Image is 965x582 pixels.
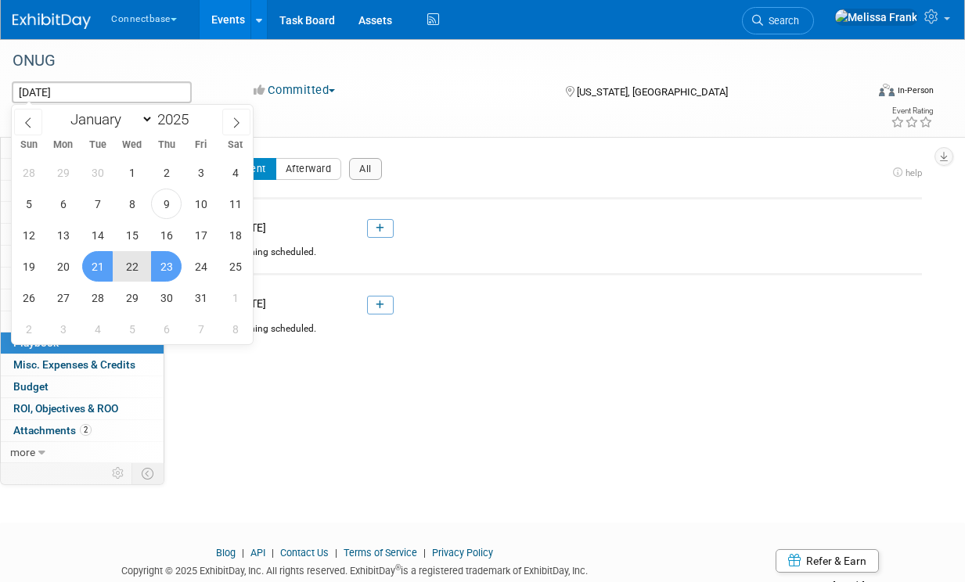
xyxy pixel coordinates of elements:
span: [US_STATE], [GEOGRAPHIC_DATA] [577,86,728,98]
span: October 9, 2025 [151,189,182,219]
sup: ® [395,563,401,572]
span: Mon [46,140,81,150]
span: Thu [149,140,184,150]
span: October 26, 2025 [13,282,44,313]
span: October 13, 2025 [48,220,78,250]
span: | [238,547,248,559]
a: more [1,442,164,463]
a: Contact Us [280,547,329,559]
span: November 4, 2025 [82,314,113,344]
a: API [250,547,265,559]
span: September 28, 2025 [13,157,44,188]
button: Afterward [275,158,342,180]
span: Attachments [13,424,92,436]
a: Playbook [1,332,164,354]
span: October 1, 2025 [117,157,147,188]
input: Event Start Date - End Date [12,81,192,103]
span: October 7, 2025 [82,189,113,219]
a: Event Information [1,137,164,158]
span: October 12, 2025 [13,220,44,250]
span: Fri [184,140,218,150]
button: All [349,158,382,180]
span: November 3, 2025 [48,314,78,344]
a: Sponsorships [1,289,164,311]
span: October 5, 2025 [13,189,44,219]
span: October 10, 2025 [185,189,216,219]
a: ROI, Objectives & ROO [1,398,164,419]
td: Toggle Event Tabs [132,463,164,483]
span: October 22, 2025 [117,251,147,282]
a: Misc. Expenses & Credits [1,354,164,375]
span: November 8, 2025 [220,314,250,344]
img: Format-Inperson.png [879,84,895,96]
a: Search [742,7,814,34]
span: November 2, 2025 [13,314,44,344]
img: Melissa Frank [834,9,918,26]
div: Nothing scheduled. [188,246,922,273]
span: September 29, 2025 [48,157,78,188]
a: Tasks [1,311,164,332]
span: October 23, 2025 [151,251,182,282]
a: Refer & Earn [776,549,879,573]
span: November 5, 2025 [117,314,147,344]
span: Sun [12,140,46,150]
span: October 3, 2025 [185,157,216,188]
span: September 30, 2025 [82,157,113,188]
a: Staff3 [1,181,164,202]
span: October 30, 2025 [151,282,182,313]
span: October 29, 2025 [117,282,147,313]
span: October 6, 2025 [48,189,78,219]
span: November 1, 2025 [220,282,250,313]
span: October 17, 2025 [185,220,216,250]
span: October 18, 2025 [220,220,250,250]
div: Copyright © 2025 ExhibitDay, Inc. All rights reserved. ExhibitDay is a registered trademark of Ex... [12,560,697,578]
a: Privacy Policy [432,547,493,559]
span: 2 [80,424,92,436]
span: October 19, 2025 [13,251,44,282]
div: Nothing scheduled. [188,322,922,350]
a: Travel Reservations1 [1,202,164,223]
a: Asset Reservations [1,224,164,245]
a: Shipments [1,268,164,289]
span: October 11, 2025 [220,189,250,219]
span: November 7, 2025 [185,314,216,344]
img: ExhibitDay [13,13,91,29]
td: Personalize Event Tab Strip [105,463,132,483]
span: October 15, 2025 [117,220,147,250]
span: November 6, 2025 [151,314,182,344]
input: Year [153,110,200,128]
span: October 8, 2025 [117,189,147,219]
span: October 20, 2025 [48,251,78,282]
span: Sat [218,140,253,150]
span: October 28, 2025 [82,282,113,313]
span: October 21, 2025 [82,251,113,282]
span: Wed [115,140,149,150]
span: October 4, 2025 [220,157,250,188]
select: Month [63,110,153,129]
span: October 27, 2025 [48,282,78,313]
a: Budget [1,376,164,397]
span: October 31, 2025 [185,282,216,313]
div: Event Rating [891,107,933,115]
span: October 14, 2025 [82,220,113,250]
span: Tue [81,140,115,150]
button: Committed [248,82,341,99]
span: | [268,547,278,559]
div: In-Person [897,84,934,96]
span: Misc. Expenses & Credits [13,358,135,371]
span: help [906,167,922,178]
a: Blog [216,547,236,559]
span: October 2, 2025 [151,157,182,188]
span: Search [763,15,799,27]
span: | [419,547,430,559]
div: Event Format [800,81,934,105]
span: October 24, 2025 [185,251,216,282]
div: ONUG [7,47,855,75]
a: Booth [1,159,164,180]
a: Terms of Service [344,547,417,559]
span: Budget [13,380,49,393]
span: | [331,547,341,559]
a: Attachments2 [1,420,164,441]
span: more [10,446,35,458]
span: October 25, 2025 [220,251,250,282]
